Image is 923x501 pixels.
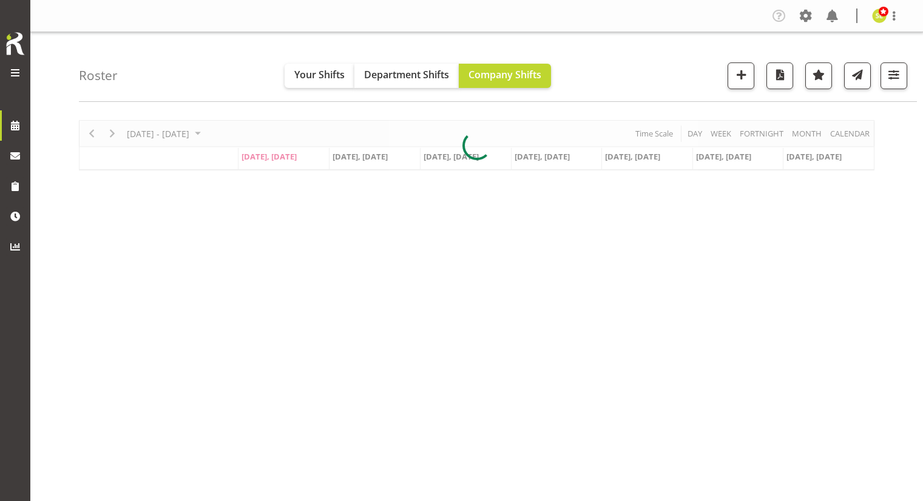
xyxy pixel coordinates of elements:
h4: Roster [79,69,118,82]
span: Company Shifts [468,68,541,81]
button: Department Shifts [354,64,459,88]
button: Company Shifts [459,64,551,88]
span: Department Shifts [364,68,449,81]
button: Highlight an important date within the roster. [805,62,832,89]
button: Filter Shifts [881,62,907,89]
img: sarah-edwards11800.jpg [872,8,887,23]
button: Send a list of all shifts for the selected filtered period to all rostered employees. [844,62,871,89]
button: Add a new shift [728,62,754,89]
span: Your Shifts [294,68,345,81]
button: Your Shifts [285,64,354,88]
button: Download a PDF of the roster according to the set date range. [766,62,793,89]
img: Rosterit icon logo [3,30,27,57]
